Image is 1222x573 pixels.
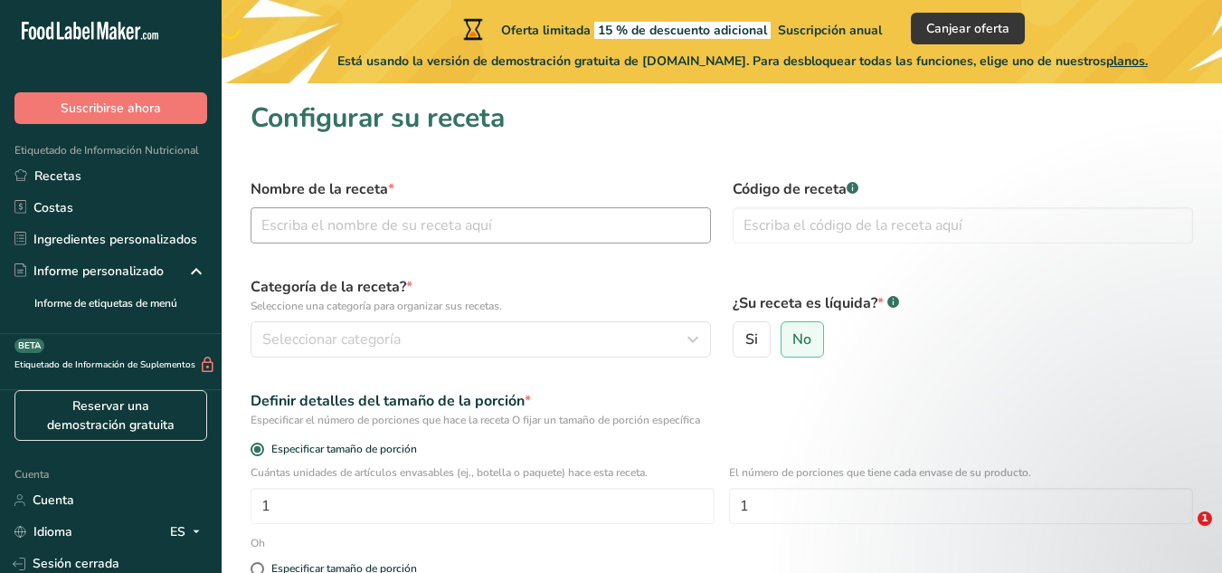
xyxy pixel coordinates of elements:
[262,329,401,349] font: Seleccionar categoría
[911,13,1025,44] button: Canjear oferta
[501,22,591,39] font: Oferta limitada
[170,523,185,540] font: ES
[33,199,73,216] font: Costas
[598,22,767,39] font: 15 % de descuento adicional
[33,492,74,509] font: Cuenta
[33,263,164,280] font: Informe personalizado
[14,92,207,124] button: Suscribirse ahora
[18,339,41,352] font: BETA
[251,179,388,199] font: Nombre de la receta
[33,231,197,248] font: Ingredientes personalizados
[34,296,177,310] font: Informe de etiquetas de menú
[14,143,199,158] font: Etiquetado de Información Nutricional
[14,358,195,371] font: Etiquetado de Información de Suplementos
[745,329,758,349] font: Si
[251,536,265,550] font: Oh
[251,465,648,480] font: Cuántas unidades de artículos envasables (ej., botella o paquete) hace esta receta.
[33,523,72,540] font: Idioma
[61,100,161,117] font: Suscribirse ahora
[251,391,525,411] font: Definir detalles del tamaño de la porción
[926,20,1009,37] font: Canjear oferta
[34,167,81,185] font: Recetas
[733,179,847,199] font: Código de receta
[251,277,406,297] font: Categoría de la receta?
[1160,511,1204,555] iframe: Intercom live chat
[733,293,877,313] font: ¿Su receta es líquida?
[33,555,119,572] font: Sesión cerrada
[251,413,700,427] font: Especificar el número de porciones que hace la receta O fijar un tamaño de porción específica
[14,390,207,441] a: Reservar una demostración gratuita
[14,467,49,482] font: Cuenta
[792,329,811,349] font: No
[251,100,505,137] font: Configurar su receta
[1198,511,1212,526] span: 1
[733,207,1193,244] input: Escriba el código de la receta aquí
[337,53,1106,70] font: Está usando la versión de demostración gratuita de [DOMAIN_NAME]. Para desbloquear todas las func...
[251,207,711,244] input: Escriba el nombre de su receta aquí
[47,397,175,434] font: Reservar una demostración gratuita
[729,465,1031,480] font: El número de porciones que tiene cada envase de su producto.
[251,321,711,358] button: Seleccionar categoría
[778,22,882,39] font: Suscripción anual
[251,299,502,313] font: Seleccione una categoría para organizar sus recetas.
[271,442,417,456] font: Especificar tamaño de porción
[1106,53,1148,70] font: planos.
